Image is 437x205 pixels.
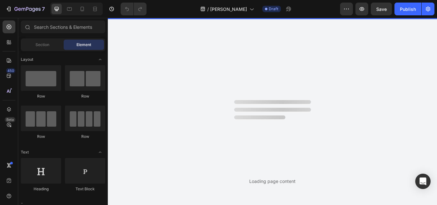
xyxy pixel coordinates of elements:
[21,149,29,155] span: Text
[249,178,296,185] div: Loading page content
[21,93,61,99] div: Row
[210,6,247,12] span: [PERSON_NAME]
[21,134,61,139] div: Row
[376,6,387,12] span: Save
[36,42,49,48] span: Section
[65,93,105,99] div: Row
[65,186,105,192] div: Text Block
[371,3,392,15] button: Save
[415,174,431,189] div: Open Intercom Messenger
[42,5,45,13] p: 7
[207,6,209,12] span: /
[5,117,15,122] div: Beta
[95,54,105,65] span: Toggle open
[65,134,105,139] div: Row
[21,186,61,192] div: Heading
[3,3,48,15] button: 7
[6,68,15,73] div: 450
[21,57,33,62] span: Layout
[21,20,105,33] input: Search Sections & Elements
[121,3,147,15] div: Undo/Redo
[400,6,416,12] div: Publish
[394,3,421,15] button: Publish
[269,6,278,12] span: Draft
[95,147,105,157] span: Toggle open
[76,42,91,48] span: Element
